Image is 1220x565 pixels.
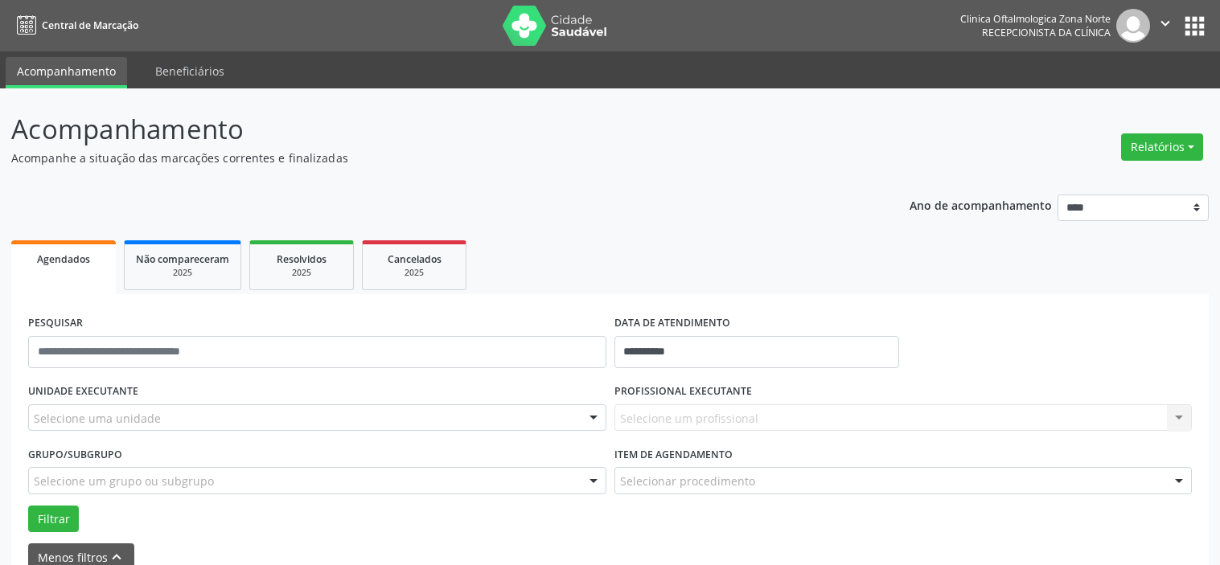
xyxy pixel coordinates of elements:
p: Ano de acompanhamento [910,194,1052,215]
span: Agendados [37,252,90,266]
div: Clinica Oftalmologica Zona Norte [960,12,1111,26]
img: img [1116,9,1150,43]
span: Recepcionista da clínica [982,26,1111,39]
label: Item de agendamento [614,442,733,467]
label: PROFISSIONAL EXECUTANTE [614,379,752,404]
p: Acompanhe a situação das marcações correntes e finalizadas [11,149,849,166]
div: 2025 [261,267,342,279]
button: Relatórios [1121,133,1203,161]
span: Resolvidos [277,252,327,266]
label: UNIDADE EXECUTANTE [28,379,138,404]
button:  [1150,9,1181,43]
span: Selecione uma unidade [34,410,161,427]
button: apps [1181,12,1209,40]
span: Selecione um grupo ou subgrupo [34,473,214,489]
p: Acompanhamento [11,109,849,149]
span: Selecionar procedimento [620,473,755,489]
label: Grupo/Subgrupo [28,442,122,467]
i:  [1156,14,1174,32]
span: Cancelados [388,252,442,266]
label: DATA DE ATENDIMENTO [614,311,730,336]
label: PESQUISAR [28,311,83,336]
span: Central de Marcação [42,18,138,32]
a: Beneficiários [144,57,236,85]
div: 2025 [136,267,229,279]
a: Central de Marcação [11,12,138,39]
div: 2025 [374,267,454,279]
button: Filtrar [28,506,79,533]
span: Não compareceram [136,252,229,266]
a: Acompanhamento [6,57,127,88]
